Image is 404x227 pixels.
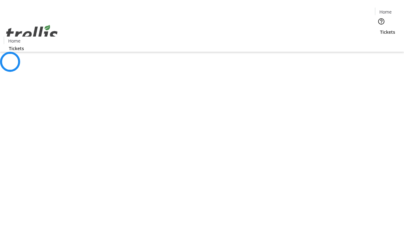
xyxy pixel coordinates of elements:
a: Tickets [375,29,400,35]
button: Help [375,15,388,28]
span: Home [379,9,392,15]
span: Home [8,38,21,44]
button: Cart [375,35,388,48]
img: Orient E2E Organization rLSD6j4t4v's Logo [4,18,60,49]
a: Home [4,38,24,44]
a: Tickets [4,45,29,52]
a: Home [375,9,395,15]
span: Tickets [9,45,24,52]
span: Tickets [380,29,395,35]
